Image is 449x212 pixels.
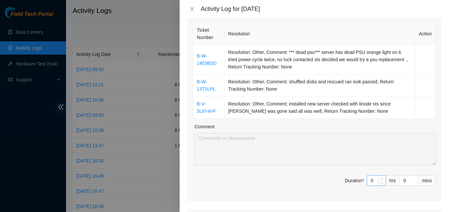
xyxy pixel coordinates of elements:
textarea: Comment [194,133,436,165]
td: Resolution: Other, Comment: installed new server checked with linode sts since [PERSON_NAME] was ... [224,97,415,119]
th: Resolution [224,23,415,45]
span: Increase Value [378,176,386,181]
th: Action [415,23,436,45]
div: mins [418,175,436,186]
span: down [380,181,384,185]
span: up [380,177,384,181]
td: Resolution: Other, Comment: *** dead psu*** server has dead PSU orange light on it. tried power c... [224,45,415,74]
label: Comment [194,123,215,130]
a: B-V-5L6Y4VF [197,101,216,114]
button: Close [188,6,197,12]
div: Duration [345,177,364,184]
th: Ticket Number [193,23,224,45]
span: close [190,6,195,12]
span: Decrease Value [378,181,386,186]
div: hrs [386,175,400,186]
td: Resolution: Other, Comment: shuffled disks and rescued ran isok passed, Return Tracking Number: None [224,74,415,97]
div: Activity Log for [DATE] [201,5,441,13]
a: B-W-14E9B3D [197,53,217,66]
a: B-W-13T3LPL [197,79,216,92]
